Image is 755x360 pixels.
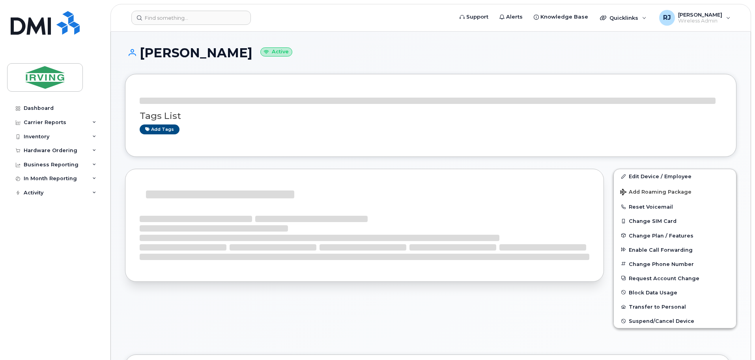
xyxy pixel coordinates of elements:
[125,46,736,60] h1: [PERSON_NAME]
[614,285,736,300] button: Block Data Usage
[140,124,179,134] a: Add tags
[629,318,694,324] span: Suspend/Cancel Device
[614,271,736,285] button: Request Account Change
[614,243,736,257] button: Enable Call Forwarding
[614,183,736,200] button: Add Roaming Package
[140,111,722,121] h3: Tags List
[260,47,292,57] small: Active
[629,232,693,238] span: Change Plan / Features
[614,300,736,314] button: Transfer to Personal
[614,214,736,228] button: Change SIM Card
[614,200,736,214] button: Reset Voicemail
[614,169,736,183] a: Edit Device / Employee
[629,247,693,253] span: Enable Call Forwarding
[620,189,691,196] span: Add Roaming Package
[614,314,736,328] button: Suspend/Cancel Device
[614,228,736,243] button: Change Plan / Features
[614,257,736,271] button: Change Phone Number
